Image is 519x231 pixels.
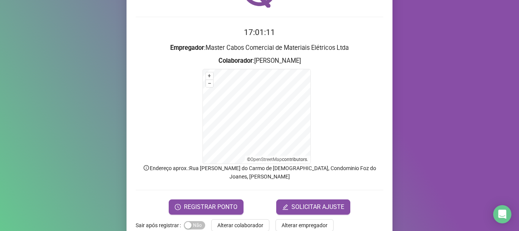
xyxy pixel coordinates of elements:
[276,199,350,215] button: editSOLICITAR AJUSTE
[206,80,213,87] button: –
[136,56,383,66] h3: : [PERSON_NAME]
[291,202,344,212] span: SOLICITAR AJUSTE
[175,204,181,210] span: clock-circle
[184,202,237,212] span: REGISTRAR PONTO
[217,221,263,229] span: Alterar colaborador
[206,72,213,80] button: +
[169,199,244,215] button: REGISTRAR PONTO
[143,164,150,171] span: info-circle
[170,44,204,51] strong: Empregador
[282,221,328,229] span: Alterar empregador
[493,205,511,223] div: Open Intercom Messenger
[136,43,383,53] h3: : Master Cabos Comercial de Materiais Elétricos Ltda
[250,157,282,162] a: OpenStreetMap
[244,28,275,37] time: 17:01:11
[218,57,253,64] strong: Colaborador
[282,204,288,210] span: edit
[136,164,383,181] p: Endereço aprox. : Rua [PERSON_NAME] do Carmo de [DEMOGRAPHIC_DATA], Condominio Foz do Joanes, [PE...
[247,157,308,162] li: © contributors.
